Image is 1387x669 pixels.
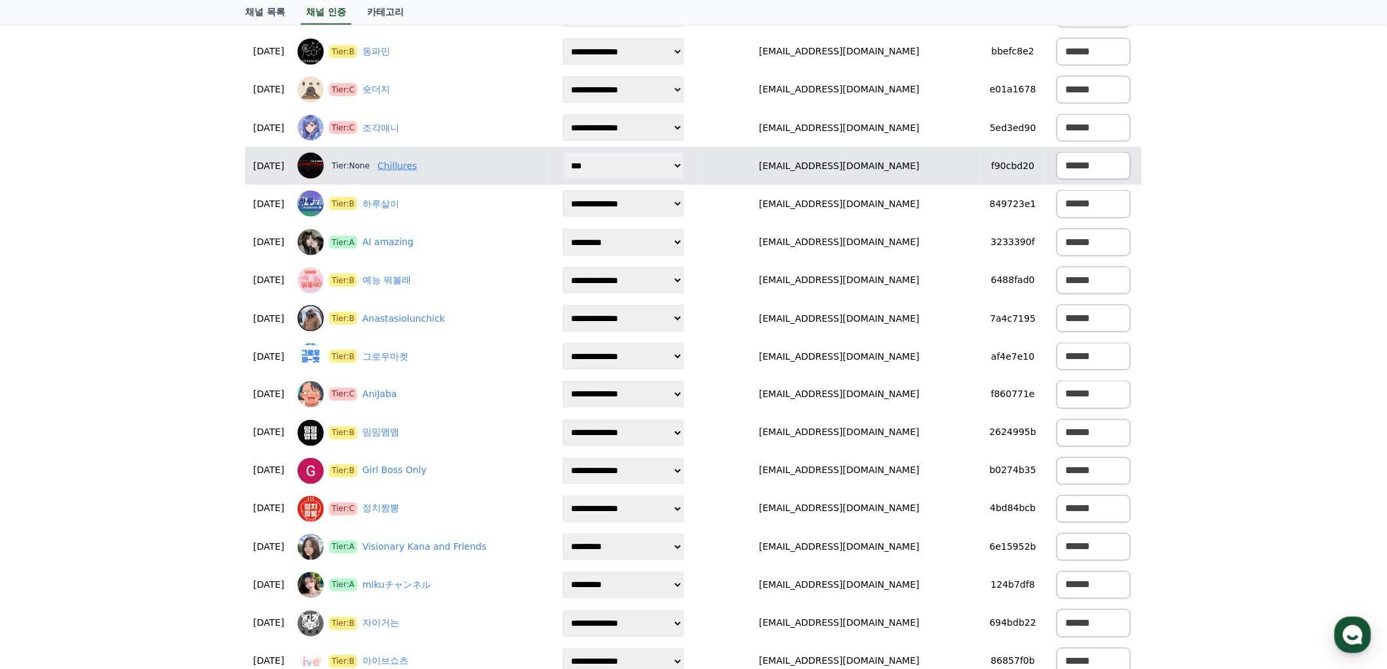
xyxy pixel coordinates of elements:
img: 하루살이 [298,191,324,217]
td: [EMAIL_ADDRESS][DOMAIN_NAME] [698,337,980,375]
a: 조각애니 [362,121,399,135]
td: e01a1678 [981,71,1045,109]
span: Tier:B [329,312,357,325]
a: AniJaba [362,388,397,402]
a: Chillures [378,159,418,173]
td: af4e7e10 [981,337,1045,375]
td: [EMAIL_ADDRESS][DOMAIN_NAME] [698,490,980,528]
td: bbefc8e2 [981,33,1045,71]
span: Tier:C [329,503,357,516]
span: 대화 [120,436,136,446]
a: mikuチャンネル [362,579,431,592]
p: [DATE] [250,312,287,326]
span: Tier:B [329,350,357,363]
a: 아이브쇼츠 [362,655,408,668]
img: Visionary Kana and Friends [298,534,324,560]
span: Tier:C [329,121,357,134]
td: 6488fad0 [981,261,1045,299]
img: 예능 뭐볼래 [298,267,324,294]
p: [DATE] [250,579,287,592]
span: Tier:A [329,579,357,592]
p: [DATE] [250,388,287,402]
img: Chillures [298,153,324,179]
a: Girl Boss Only [362,464,427,478]
td: b0274b35 [981,452,1045,490]
img: AniJaba [298,381,324,408]
p: [DATE] [250,159,287,173]
img: 밈밈맴맴 [298,420,324,446]
td: [EMAIL_ADDRESS][DOMAIN_NAME] [698,147,980,185]
p: [DATE] [250,121,287,135]
td: [EMAIL_ADDRESS][DOMAIN_NAME] [698,375,980,413]
td: 694bdb22 [981,604,1045,642]
p: [DATE] [250,617,287,630]
p: [DATE] [250,655,287,668]
a: AI amazing [362,235,414,249]
p: [DATE] [250,273,287,287]
a: Anastasiolunchick [362,312,445,326]
td: f860771e [981,375,1045,413]
td: [EMAIL_ADDRESS][DOMAIN_NAME] [698,261,980,299]
td: 5ed3ed90 [981,109,1045,147]
img: Girl Boss Only [298,458,324,484]
p: [DATE] [250,464,287,478]
span: 홈 [41,435,49,446]
p: [DATE] [250,197,287,211]
span: Tier:B [329,617,357,630]
td: f90cbd20 [981,147,1045,185]
span: Tier:C [329,83,357,96]
img: 조각애니 [298,115,324,141]
a: 대화 [87,415,169,448]
a: Visionary Kana and Friends [362,541,486,554]
img: 자이거는 [298,611,324,637]
td: 124b7df8 [981,566,1045,604]
img: Anastasiolunchick [298,305,324,332]
td: 6e15952b [981,528,1045,566]
p: [DATE] [250,350,287,364]
p: [DATE] [250,502,287,516]
td: [EMAIL_ADDRESS][DOMAIN_NAME] [698,71,980,109]
a: 밈밈맴맴 [362,426,399,440]
p: [DATE] [250,235,287,249]
p: [DATE] [250,426,287,440]
td: [EMAIL_ADDRESS][DOMAIN_NAME] [698,566,980,604]
td: [EMAIL_ADDRESS][DOMAIN_NAME] [698,33,980,71]
td: [EMAIL_ADDRESS][DOMAIN_NAME] [698,299,980,337]
a: 자이거는 [362,617,399,630]
td: [EMAIL_ADDRESS][DOMAIN_NAME] [698,528,980,566]
span: Tier:B [329,197,357,210]
img: mikuチャンネル [298,572,324,598]
img: 동파민 [298,39,324,65]
a: 동파민 [362,45,390,58]
td: 4bd84bcb [981,490,1045,528]
span: Tier:B [329,427,357,440]
span: Tier:A [329,236,357,249]
span: Tier:A [329,541,357,554]
td: 3233390f [981,223,1045,261]
span: Tier:B [329,465,357,478]
a: 설정 [169,415,252,448]
a: 예능 뭐볼래 [362,273,411,287]
p: [DATE] [250,541,287,554]
p: [DATE] [250,45,287,58]
p: [DATE] [250,83,287,96]
td: [EMAIL_ADDRESS][DOMAIN_NAME] [698,185,980,223]
span: Tier:B [329,45,357,58]
span: Tier:B [329,655,357,668]
span: Tier:C [329,388,357,401]
span: Tier:None [329,159,372,172]
td: [EMAIL_ADDRESS][DOMAIN_NAME] [698,604,980,642]
td: [EMAIL_ADDRESS][DOMAIN_NAME] [698,414,980,452]
a: 홈 [4,415,87,448]
td: [EMAIL_ADDRESS][DOMAIN_NAME] [698,452,980,490]
td: 849723e1 [981,185,1045,223]
td: 2624995b [981,414,1045,452]
img: 숏더지 [298,77,324,103]
td: [EMAIL_ADDRESS][DOMAIN_NAME] [698,223,980,261]
img: AI amazing [298,229,324,256]
span: Tier:B [329,274,357,287]
img: 그로우마켓 [298,343,324,370]
td: [EMAIL_ADDRESS][DOMAIN_NAME] [698,109,980,147]
a: 그로우마켓 [362,350,408,364]
a: 정치짬뽕 [362,502,399,516]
